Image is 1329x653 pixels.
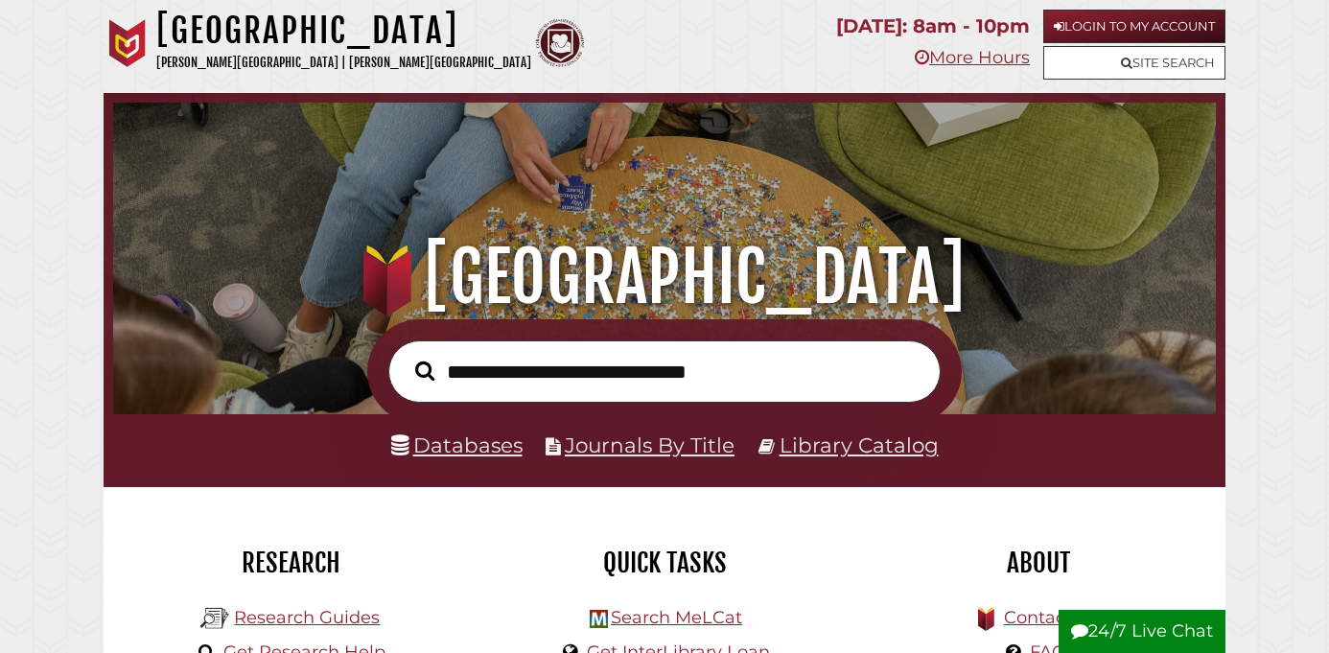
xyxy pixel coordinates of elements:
[118,547,463,579] h2: Research
[611,607,742,628] a: Search MeLCat
[492,547,837,579] h2: Quick Tasks
[866,547,1211,579] h2: About
[406,356,445,386] button: Search
[780,432,939,457] a: Library Catalog
[1004,607,1099,628] a: Contact Us
[104,19,152,67] img: Calvin University
[234,607,380,628] a: Research Guides
[391,432,523,457] a: Databases
[565,432,734,457] a: Journals By Title
[200,604,229,633] img: Hekman Library Logo
[156,10,531,52] h1: [GEOGRAPHIC_DATA]
[836,10,1030,43] p: [DATE]: 8am - 10pm
[133,235,1196,319] h1: [GEOGRAPHIC_DATA]
[590,610,608,628] img: Hekman Library Logo
[156,52,531,74] p: [PERSON_NAME][GEOGRAPHIC_DATA] | [PERSON_NAME][GEOGRAPHIC_DATA]
[915,47,1030,68] a: More Hours
[536,19,584,67] img: Calvin Theological Seminary
[1043,10,1225,43] a: Login to My Account
[415,360,435,381] i: Search
[1043,46,1225,80] a: Site Search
